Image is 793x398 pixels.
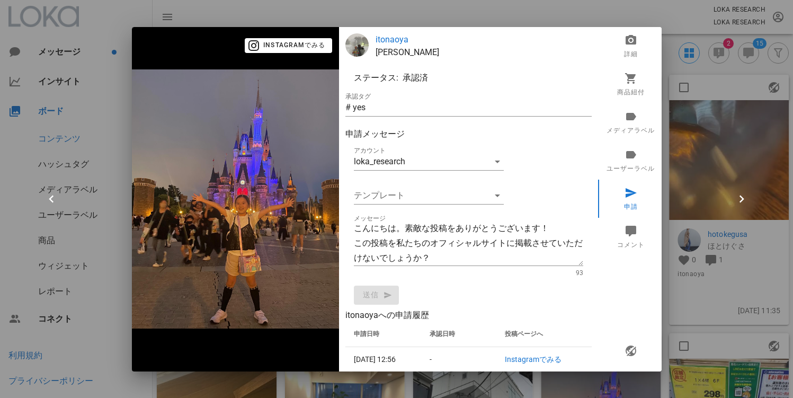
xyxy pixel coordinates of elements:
span: ステータス: [354,72,398,84]
a: Instagramでみる [245,40,332,50]
div: アカウントloka_research [354,153,504,170]
div: テンプレート [354,187,504,204]
p: Naoya Ito [376,46,592,59]
a: Instagramでみる [505,355,562,364]
a: 商品紐付 [598,65,664,103]
button: Instagramでみる [245,38,332,53]
div: 93 [576,270,583,277]
th: 投稿ページへ: ソートされていません。 昇順のソートのためには有効にしてください。 [496,322,591,347]
span: 承認日時 [430,330,455,338]
a: ユーザーラベル [598,141,664,180]
a: メディアラベル [598,103,664,141]
td: - [421,347,497,373]
a: 詳細 [598,27,664,65]
a: 申請 [598,180,664,218]
td: [DATE] 12:56 [345,347,421,373]
label: itonaoyaへの申請履歴 [345,310,429,320]
th: 申請日時: ソートされていません。 昇順のソートのためには有効にしてください。 [345,322,421,347]
label: 申請メッセージ [345,129,405,139]
span: 投稿ページへ [505,330,543,338]
div: loka_research [354,157,405,166]
img: itonaoya [345,33,369,57]
span: Instagramでみる [251,41,325,50]
span: 申請日時 [354,330,379,338]
span: 承認済 [403,72,428,84]
a: itonaoya [376,33,592,46]
a: コメント [598,218,664,256]
div: # [345,101,353,114]
th: 承認日時: ソートされていません。 昇順のソートのためには有効にしてください。 [421,322,497,347]
img: 1381944446707917_461466096383095_5593993337308712869_n.jpg [132,69,339,329]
